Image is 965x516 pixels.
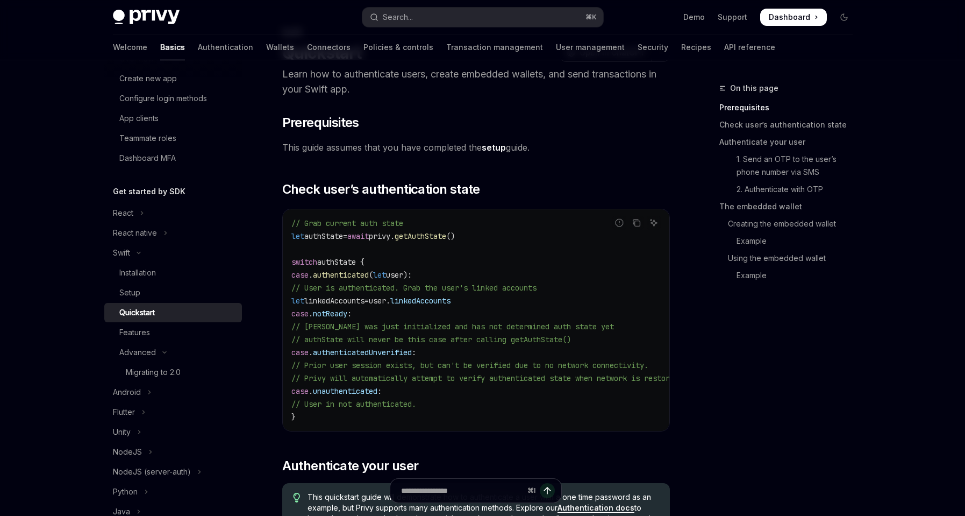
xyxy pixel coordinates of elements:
span: = [343,231,347,241]
span: case [291,348,309,357]
div: Flutter [113,406,135,419]
a: Migrating to 2.0 [104,363,242,382]
input: Ask a question... [401,479,523,503]
a: Create new app [104,69,242,88]
a: Teammate roles [104,129,242,148]
button: Toggle NodeJS (server-auth) section [104,462,242,482]
div: Migrating to 2.0 [126,366,181,379]
a: Dashboard MFA [104,149,242,168]
button: Toggle Flutter section [104,402,242,422]
a: Welcome [113,34,147,60]
div: Unity [113,426,131,439]
a: Configure login methods [104,89,242,108]
span: let [373,270,386,280]
span: On this page [730,82,778,95]
span: // Privy will automatically attempt to verify authenticated state when network is restored. [291,373,683,383]
a: The embedded wallet [719,198,861,215]
span: // Grab current auth state [291,218,403,228]
a: Policies & controls [363,34,433,60]
a: Security [638,34,668,60]
button: Toggle React native section [104,223,242,243]
div: Create new app [119,72,177,85]
span: case [291,386,309,396]
span: Authenticate your user [282,457,419,475]
div: React native [113,227,157,239]
button: Send message [540,483,555,498]
a: Example [719,267,861,284]
a: Creating the embedded wallet [719,215,861,232]
div: Android [113,386,141,399]
span: user) [386,270,408,280]
a: Setup [104,283,242,302]
a: Prerequisites [719,99,861,116]
a: Wallets [266,34,294,60]
button: Report incorrect code [612,216,626,230]
div: Quickstart [119,306,155,319]
a: Authenticate your user [719,133,861,151]
a: Support [718,12,747,23]
div: Setup [119,286,140,299]
span: switch [291,257,317,267]
span: case [291,309,309,319]
span: . [309,309,313,319]
a: Connectors [307,34,351,60]
div: Advanced [119,346,156,359]
span: ( [369,270,373,280]
span: // Prior user session exists, but can't be verified due to no network connectivity. [291,361,648,370]
a: API reference [724,34,775,60]
span: . [309,348,313,357]
button: Copy the contents from the code block [630,216,644,230]
span: unauthenticated [313,386,377,396]
span: Dashboard [769,12,810,23]
a: Using the embedded wallet [719,250,861,267]
span: linkedAccounts [304,296,364,306]
div: Configure login methods [119,92,207,105]
a: User management [556,34,625,60]
span: // [PERSON_NAME] was just initialized and has not determined auth state yet [291,322,614,331]
div: Installation [119,266,156,279]
span: This guide assumes that you have completed the guide. [282,140,670,155]
span: Prerequisites [282,114,359,131]
a: Demo [683,12,705,23]
span: . [309,386,313,396]
span: // User is authenticated. Grab the user's linked accounts [291,283,537,293]
span: } [291,412,296,422]
a: Basics [160,34,185,60]
button: Toggle NodeJS section [104,442,242,462]
span: authenticatedUnverified [313,348,412,357]
a: Authentication [198,34,253,60]
button: Toggle Advanced section [104,343,242,362]
span: getAuthState [395,231,446,241]
p: Learn how to authenticate users, create embedded wallets, and send transactions in your Swift app. [282,67,670,97]
img: dark logo [113,10,180,25]
div: Python [113,485,138,498]
span: ⌘ K [585,13,597,22]
div: Features [119,326,150,339]
button: Toggle Unity section [104,422,242,442]
button: Ask AI [647,216,661,230]
a: Dashboard [760,9,827,26]
button: Toggle dark mode [835,9,853,26]
span: : [347,309,352,319]
span: // User in not authenticated. [291,399,416,409]
span: : [412,348,416,357]
div: Search... [383,11,413,24]
span: await [347,231,369,241]
span: authState [304,231,343,241]
span: privy. [369,231,395,241]
span: user. [369,296,390,306]
span: authenticated [313,270,369,280]
div: NodeJS [113,446,142,458]
span: let [291,296,304,306]
span: authState { [317,257,364,267]
button: Toggle React section [104,203,242,223]
div: App clients [119,112,159,125]
span: linkedAccounts [390,296,451,306]
span: = [364,296,369,306]
h5: Get started by SDK [113,185,185,198]
span: Check user’s authentication state [282,181,480,198]
span: . [309,270,313,280]
a: Example [719,232,861,250]
span: let [291,231,304,241]
span: : [377,386,382,396]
